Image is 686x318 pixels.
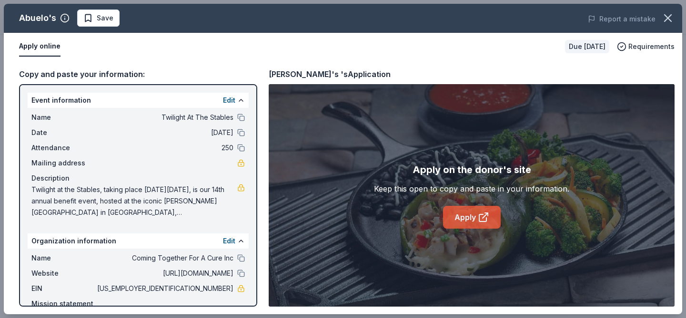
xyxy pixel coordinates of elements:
button: Apply online [19,37,61,57]
div: Description [31,173,245,184]
span: Attendance [31,142,95,154]
span: Save [97,12,113,24]
button: Report a mistake [588,13,656,25]
span: Twilight At The Stables [95,112,233,123]
span: Coming Together For A Cure Inc [95,252,233,264]
div: Apply on the donor's site [413,162,531,177]
div: Organization information [28,233,249,249]
span: Name [31,252,95,264]
div: Keep this open to copy and paste in your information. [374,183,569,194]
div: Due [DATE] [565,40,609,53]
div: Copy and paste your information: [19,68,257,80]
span: [US_EMPLOYER_IDENTIFICATION_NUMBER] [95,283,233,294]
button: Edit [223,235,235,247]
a: Apply [443,206,501,229]
div: Abuelo's [19,10,56,26]
span: [URL][DOMAIN_NAME] [95,268,233,279]
span: EIN [31,283,95,294]
span: Twilight at the Stables, taking place [DATE][DATE], is our 14th annual benefit event, hosted at t... [31,184,237,218]
button: Save [77,10,120,27]
div: [PERSON_NAME]'s 's Application [269,68,391,80]
span: Date [31,127,95,138]
div: Mission statement [31,298,245,309]
button: Edit [223,95,235,106]
span: [DATE] [95,127,233,138]
span: Mailing address [31,157,95,169]
span: Website [31,268,95,279]
div: Event information [28,93,249,108]
button: Requirements [617,41,675,52]
span: Name [31,112,95,123]
span: Requirements [628,41,675,52]
span: 250 [95,142,233,154]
